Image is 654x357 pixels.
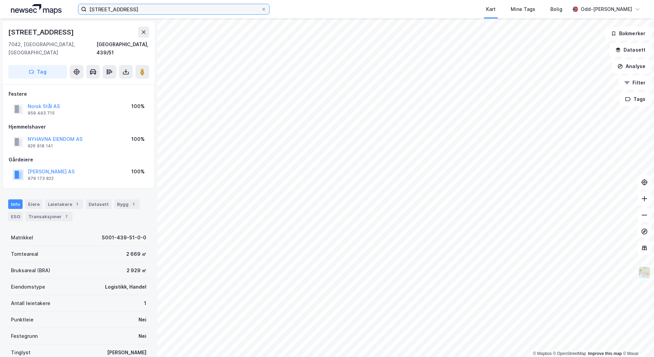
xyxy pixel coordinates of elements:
[9,156,149,164] div: Gårdeiere
[26,212,73,221] div: Transaksjoner
[511,5,535,13] div: Mine Tags
[11,4,62,14] img: logo.a4113a55bc3d86da70a041830d287a7e.svg
[86,199,112,209] div: Datasett
[9,123,149,131] div: Hjemmelshaver
[619,92,651,106] button: Tags
[620,324,654,357] div: Kontrollprogram for chat
[25,199,42,209] div: Eiere
[74,201,80,208] div: 1
[11,348,30,357] div: Tinglyst
[11,316,34,324] div: Punktleie
[11,250,38,258] div: Tomteareal
[11,266,50,275] div: Bruksareal (BRA)
[9,90,149,98] div: Festere
[612,59,651,73] button: Analyse
[139,316,146,324] div: Nei
[126,250,146,258] div: 2 669 ㎡
[11,283,45,291] div: Eiendomstype
[87,4,261,14] input: Søk på adresse, matrikkel, gårdeiere, leietakere eller personer
[8,27,75,38] div: [STREET_ADDRESS]
[638,266,651,279] img: Z
[28,176,54,181] div: 979 173 822
[28,110,55,116] div: 959 493 715
[105,283,146,291] div: Logistikk, Handel
[533,351,552,356] a: Mapbox
[139,332,146,340] div: Nei
[114,199,140,209] div: Bygg
[102,234,146,242] div: 5001-439-51-0-0
[11,299,50,307] div: Antall leietakere
[11,234,33,242] div: Matrikkel
[618,76,651,90] button: Filter
[28,143,53,149] div: 926 918 141
[8,212,23,221] div: ESG
[130,201,137,208] div: 1
[107,348,146,357] div: [PERSON_NAME]
[11,332,38,340] div: Festegrunn
[486,5,496,13] div: Kart
[63,213,70,220] div: 7
[45,199,83,209] div: Leietakere
[550,5,562,13] div: Bolig
[144,299,146,307] div: 1
[131,168,145,176] div: 100%
[610,43,651,57] button: Datasett
[8,199,23,209] div: Info
[96,40,149,57] div: [GEOGRAPHIC_DATA], 439/51
[588,351,622,356] a: Improve this map
[127,266,146,275] div: 2 929 ㎡
[605,27,651,40] button: Bokmerker
[8,65,67,79] button: Tag
[131,102,145,110] div: 100%
[620,324,654,357] iframe: Chat Widget
[581,5,632,13] div: Odd-[PERSON_NAME]
[553,351,586,356] a: OpenStreetMap
[8,40,96,57] div: 7042, [GEOGRAPHIC_DATA], [GEOGRAPHIC_DATA]
[131,135,145,143] div: 100%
